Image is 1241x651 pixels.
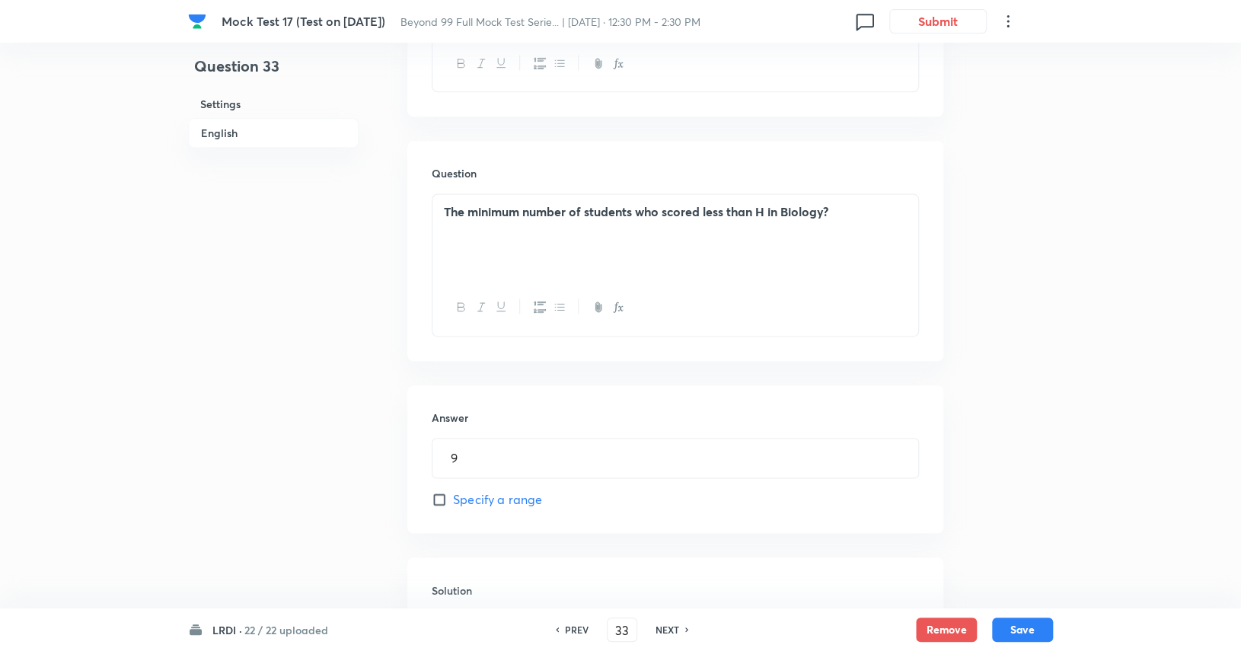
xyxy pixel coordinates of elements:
strong: The minimum number of students who scored less than H in Biology? [444,203,828,219]
span: Mock Test 17 (Test on [DATE]) [222,13,385,29]
h6: Question [432,165,919,181]
h6: Answer [432,410,919,426]
span: Beyond 99 Full Mock Test Serie... | [DATE] · 12:30 PM - 2:30 PM [400,14,700,29]
a: Company Logo [188,12,209,30]
h6: Settings [188,90,359,118]
button: Remove [916,617,977,642]
h6: NEXT [656,623,679,637]
h6: LRDI · [212,622,242,638]
input: Option choice [432,439,918,477]
h4: Question 33 [188,55,359,90]
h6: PREV [565,623,589,637]
button: Submit [889,9,987,34]
img: Company Logo [188,12,206,30]
span: Specify a range [453,490,542,509]
h6: 22 / 22 uploaded [244,622,328,638]
h6: English [188,118,359,148]
button: Save [992,617,1053,642]
h6: Solution [432,582,919,598]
